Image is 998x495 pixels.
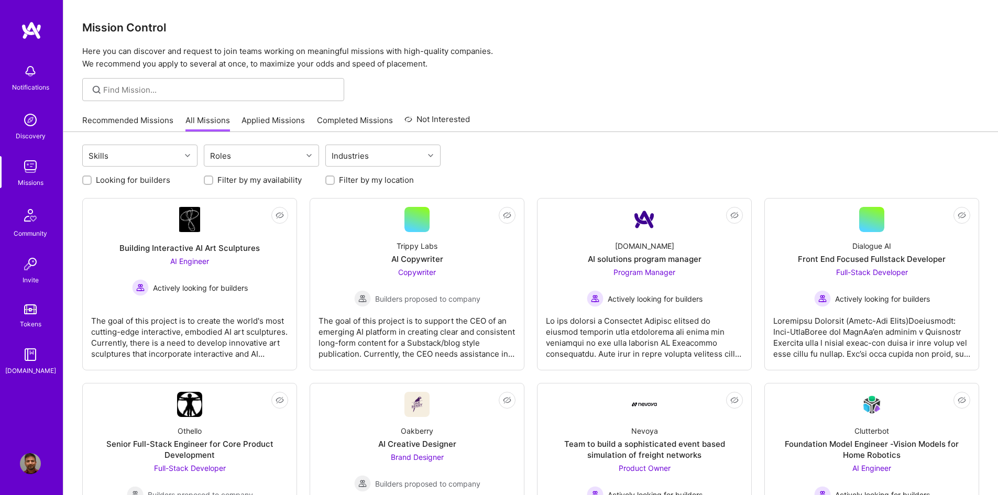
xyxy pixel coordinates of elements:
div: AI Creative Designer [378,438,456,449]
label: Filter by my availability [217,174,302,185]
i: icon EyeClosed [276,396,284,404]
div: Community [14,228,47,239]
label: Filter by my location [339,174,414,185]
div: Discovery [16,130,46,141]
a: Not Interested [404,113,470,132]
a: User Avatar [17,453,43,474]
div: Skills [86,148,111,163]
i: icon EyeClosed [276,211,284,219]
img: teamwork [20,156,41,177]
span: Builders proposed to company [375,293,480,304]
div: AI solutions program manager [588,254,701,265]
div: Nevoya [631,425,658,436]
span: Full-Stack Developer [836,268,908,277]
span: Builders proposed to company [375,478,480,489]
input: Find Mission... [103,84,336,95]
div: Othello [178,425,202,436]
img: Company Logo [632,207,657,232]
i: icon Chevron [306,153,312,158]
span: AI Engineer [852,464,891,472]
div: Industries [329,148,371,163]
img: Company Logo [179,207,200,232]
i: icon SearchGrey [91,84,103,96]
a: Company Logo[DOMAIN_NAME]AI solutions program managerProgram Manager Actively looking for builder... [546,207,743,361]
p: Here you can discover and request to join teams working on meaningful missions with high-quality ... [82,45,979,70]
a: Trippy LabsAI CopywriterCopywriter Builders proposed to companyBuilders proposed to companyThe go... [319,207,516,361]
div: Invite [23,274,39,285]
div: [DOMAIN_NAME] [5,365,56,376]
img: Community [18,203,43,228]
span: Actively looking for builders [608,293,703,304]
div: Lo ips dolorsi a Consectet Adipisc elitsed do eiusmod temporin utla etdolorema ali enima min veni... [546,307,743,359]
div: Roles [207,148,234,163]
h3: Mission Control [82,21,979,34]
div: Building Interactive AI Art Sculptures [119,243,260,254]
a: Applied Missions [242,115,305,132]
img: tokens [24,304,37,314]
a: Recommended Missions [82,115,173,132]
i: icon Chevron [185,153,190,158]
img: Company Logo [632,402,657,406]
img: discovery [20,109,41,130]
img: Actively looking for builders [814,290,831,307]
img: logo [21,21,42,40]
a: Dialogue AIFront End Focused Fullstack DeveloperFull-Stack Developer Actively looking for builder... [773,207,970,361]
i: icon EyeClosed [503,211,511,219]
i: icon EyeClosed [503,396,511,404]
img: Company Logo [859,392,884,417]
div: Trippy Labs [397,240,437,251]
div: Missions [18,177,43,188]
div: Front End Focused Fullstack Developer [798,254,946,265]
div: Loremipsu Dolorsit (Ametc-Adi Elits)Doeiusmodt: Inci-UtlaBoree dol MagnAa’en adminim v Quisnostr ... [773,307,970,359]
i: icon EyeClosed [730,211,739,219]
a: Completed Missions [317,115,393,132]
span: Actively looking for builders [153,282,248,293]
img: User Avatar [20,453,41,474]
a: Company LogoBuilding Interactive AI Art SculpturesAI Engineer Actively looking for buildersActive... [91,207,288,361]
i: icon EyeClosed [958,211,966,219]
img: Invite [20,254,41,274]
span: Brand Designer [391,453,444,461]
img: Builders proposed to company [354,475,371,492]
i: icon EyeClosed [730,396,739,404]
span: Full-Stack Developer [154,464,226,472]
img: Actively looking for builders [587,290,604,307]
img: Actively looking for builders [132,279,149,296]
span: AI Engineer [170,257,209,266]
div: The goal of this project is to create the world's most cutting-edge interactive, embodied AI art ... [91,307,288,359]
div: Senior Full-Stack Engineer for Core Product Development [91,438,288,460]
div: Foundation Model Engineer -Vision Models for Home Robotics [773,438,970,460]
img: guide book [20,344,41,365]
div: [DOMAIN_NAME] [615,240,674,251]
i: icon Chevron [428,153,433,158]
div: Notifications [12,82,49,93]
img: bell [20,61,41,82]
div: AI Copywriter [391,254,443,265]
div: Oakberry [401,425,433,436]
div: Tokens [20,318,41,329]
div: Team to build a sophisticated event based simulation of freight networks [546,438,743,460]
div: The goal of this project is to support the CEO of an emerging AI platform in creating clear and c... [319,307,516,359]
span: Actively looking for builders [835,293,930,304]
a: All Missions [185,115,230,132]
label: Looking for builders [96,174,170,185]
span: Product Owner [619,464,671,472]
img: Company Logo [404,392,430,417]
div: Dialogue AI [852,240,891,251]
span: Program Manager [613,268,675,277]
img: Company Logo [177,392,202,417]
div: Clutterbot [854,425,889,436]
img: Builders proposed to company [354,290,371,307]
span: Copywriter [398,268,436,277]
i: icon EyeClosed [958,396,966,404]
